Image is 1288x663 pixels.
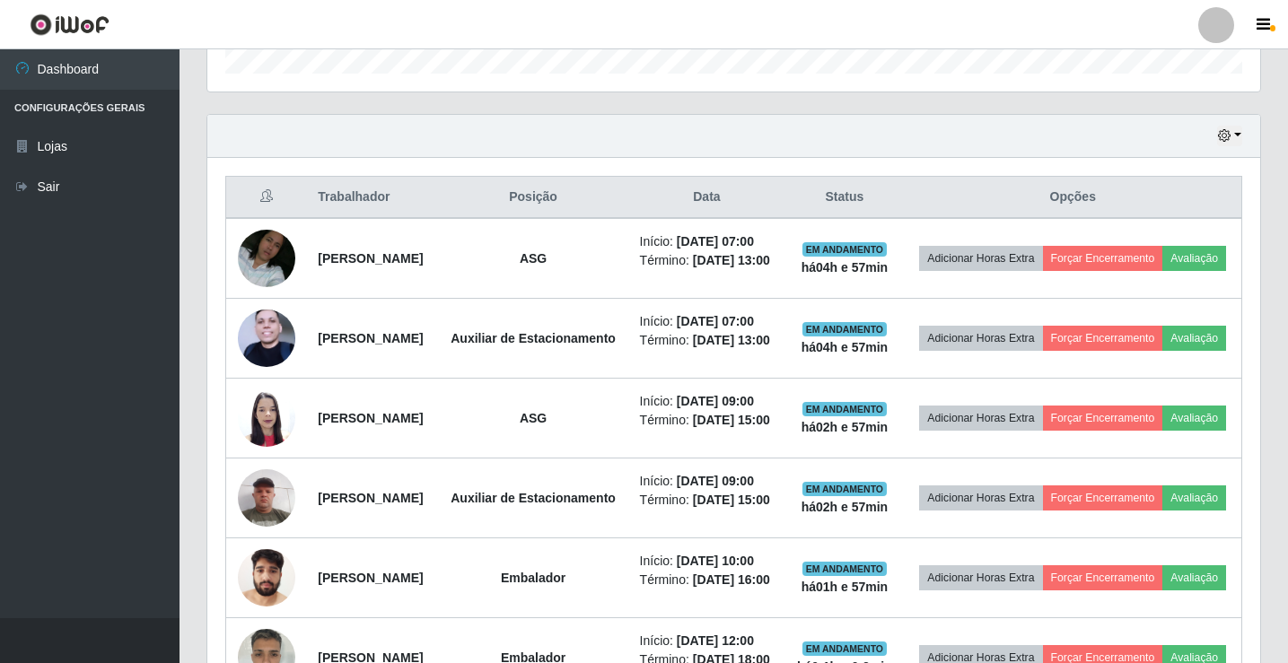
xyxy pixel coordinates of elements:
time: [DATE] 07:00 [677,234,754,249]
img: 1725903648541.jpeg [238,208,295,309]
li: Término: [640,411,775,430]
button: Forçar Encerramento [1043,246,1163,271]
strong: [PERSON_NAME] [318,491,423,505]
button: Avaliação [1162,565,1226,590]
button: Adicionar Horas Extra [919,485,1042,510]
strong: há 01 h e 57 min [802,580,889,594]
li: Término: [640,331,775,350]
th: Opções [905,177,1242,219]
strong: [PERSON_NAME] [318,411,423,425]
button: Forçar Encerramento [1043,326,1163,351]
strong: [PERSON_NAME] [318,331,423,345]
img: CoreUI Logo [30,13,110,36]
button: Forçar Encerramento [1043,406,1163,431]
span: EM ANDAMENTO [802,322,888,336]
span: EM ANDAMENTO [802,242,888,257]
strong: [PERSON_NAME] [318,571,423,585]
button: Adicionar Horas Extra [919,246,1042,271]
strong: há 02 h e 57 min [802,500,889,514]
time: [DATE] 16:00 [693,572,770,587]
time: [DATE] 15:00 [693,493,770,507]
time: [DATE] 09:00 [677,474,754,488]
li: Início: [640,232,775,251]
span: EM ANDAMENTO [802,562,888,576]
th: Posição [438,177,629,219]
button: Avaliação [1162,246,1226,271]
th: Status [784,177,904,219]
th: Data [629,177,785,219]
time: [DATE] 13:00 [693,333,770,347]
strong: Auxiliar de Estacionamento [451,331,616,345]
time: [DATE] 13:00 [693,253,770,267]
button: Forçar Encerramento [1043,485,1163,510]
span: EM ANDAMENTO [802,402,888,416]
strong: há 02 h e 57 min [802,420,889,434]
strong: Auxiliar de Estacionamento [451,491,616,505]
button: Adicionar Horas Extra [919,565,1042,590]
button: Adicionar Horas Extra [919,406,1042,431]
time: [DATE] 15:00 [693,413,770,427]
strong: ASG [520,411,547,425]
li: Término: [640,571,775,589]
img: 1753109015697.jpeg [238,539,295,615]
strong: ASG [520,251,547,266]
li: Início: [640,552,775,571]
time: [DATE] 09:00 [677,394,754,408]
strong: Embalador [501,571,565,585]
li: Início: [640,472,775,491]
button: Forçar Encerramento [1043,565,1163,590]
strong: há 04 h e 57 min [802,260,889,275]
img: 1709375112510.jpeg [238,459,295,536]
img: 1706546677123.jpeg [238,301,295,376]
button: Avaliação [1162,406,1226,431]
strong: [PERSON_NAME] [318,251,423,266]
strong: há 04 h e 57 min [802,340,889,354]
time: [DATE] 07:00 [677,314,754,328]
button: Avaliação [1162,326,1226,351]
li: Início: [640,312,775,331]
li: Término: [640,491,775,510]
time: [DATE] 12:00 [677,633,754,648]
span: EM ANDAMENTO [802,641,888,656]
img: 1732967695446.jpeg [238,379,295,456]
li: Início: [640,632,775,650]
li: Início: [640,392,775,411]
th: Trabalhador [307,177,437,219]
li: Término: [640,251,775,270]
span: EM ANDAMENTO [802,482,888,496]
button: Avaliação [1162,485,1226,510]
time: [DATE] 10:00 [677,554,754,568]
button: Adicionar Horas Extra [919,326,1042,351]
